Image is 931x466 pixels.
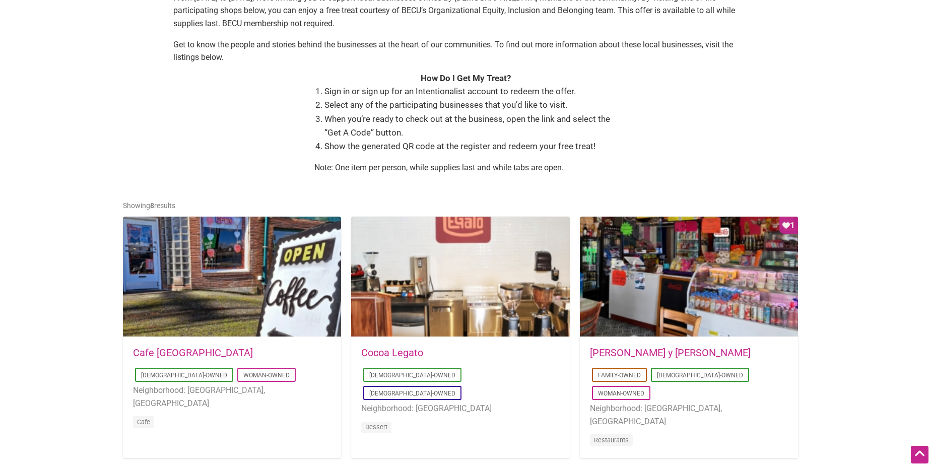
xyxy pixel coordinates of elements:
[361,402,559,415] li: Neighborhood: [GEOGRAPHIC_DATA]
[598,372,641,379] a: Family-Owned
[361,347,423,359] a: Cocoa Legato
[137,418,150,426] a: Cafe
[133,384,331,410] li: Neighborhood: [GEOGRAPHIC_DATA], [GEOGRAPHIC_DATA]
[911,446,928,463] div: Scroll Back to Top
[590,347,751,359] a: [PERSON_NAME] y [PERSON_NAME]
[150,202,154,210] b: 8
[324,98,617,112] li: Select any of the participating businesses that you’d like to visit.
[369,372,455,379] a: [DEMOGRAPHIC_DATA]-Owned
[141,372,227,379] a: [DEMOGRAPHIC_DATA]-Owned
[133,347,253,359] a: Cafe [GEOGRAPHIC_DATA]
[324,140,617,153] li: Show the generated QR code at the register and redeem your free treat!
[324,85,617,98] li: Sign in or sign up for an Intentionalist account to redeem the offer.
[314,161,617,174] p: Note: One item per person, while supplies last and while tabs are open.
[421,73,511,83] strong: How Do I Get My Treat?
[324,112,617,140] li: When you’re ready to check out at the business, open the link and select the “Get A Code” button.
[369,390,455,397] a: [DEMOGRAPHIC_DATA]-Owned
[657,372,743,379] a: [DEMOGRAPHIC_DATA]-Owned
[590,402,788,428] li: Neighborhood: [GEOGRAPHIC_DATA], [GEOGRAPHIC_DATA]
[243,372,290,379] a: Woman-Owned
[598,390,644,397] a: Woman-Owned
[173,38,758,64] p: Get to know the people and stories behind the businesses at the heart of our communities. To find...
[365,423,387,431] a: Dessert
[123,202,175,210] span: Showing results
[594,436,629,444] a: Restaurants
